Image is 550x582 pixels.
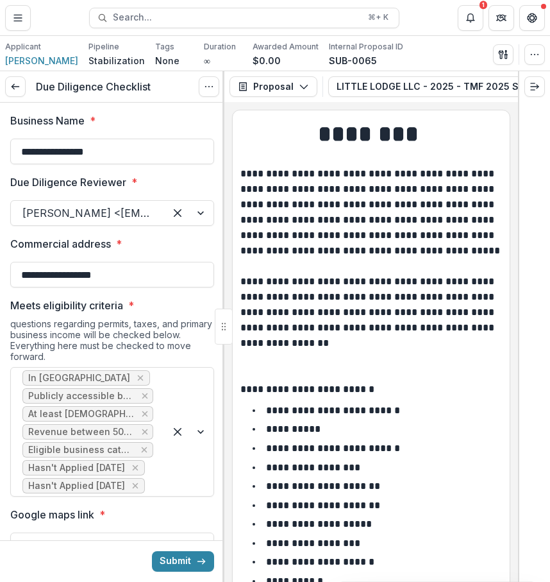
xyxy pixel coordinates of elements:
[28,463,125,474] span: Hasn't Applied [DATE]
[524,76,545,97] button: Expand right
[140,407,150,420] div: Remove At least 2 years old
[365,10,391,24] div: ⌘ + K
[155,54,179,67] p: None
[10,175,126,190] p: Due Diligence Reviewer
[28,373,130,384] span: In [GEOGRAPHIC_DATA]
[152,551,214,572] button: Submit
[129,479,142,492] div: Remove Hasn't Applied in 24 Months
[138,443,150,456] div: Remove Eligible business category
[167,422,188,442] div: Clear selected options
[204,41,236,53] p: Duration
[88,41,119,53] p: Pipeline
[28,445,135,456] span: Eligible business category
[28,391,136,402] span: Publicly accessible business
[329,41,403,53] p: Internal Proposal ID
[479,1,487,10] div: 1
[113,12,360,23] span: Search...
[28,409,136,420] span: At least [DEMOGRAPHIC_DATA]
[36,81,151,93] h3: Due Diligence Checklist
[129,461,142,474] div: Remove Hasn't Applied in 12 Months
[134,372,147,384] div: Remove In Philadelphia
[10,318,214,367] div: questions regarding permits, taxes, and primary business income will be checked below. Everything...
[89,8,399,28] button: Search...
[329,54,377,67] p: SUB-0065
[28,427,136,438] span: Revenue between 50k and 750k
[199,76,219,97] button: Options
[88,54,145,67] p: Stabilization
[488,5,514,31] button: Partners
[5,41,41,53] p: Applicant
[10,298,123,313] p: Meets eligibility criteria
[140,425,150,438] div: Remove Revenue between 50k and 750k
[458,5,483,31] button: Notifications
[10,236,111,252] p: Commercial address
[10,113,85,128] p: Business Name
[519,5,545,31] button: Get Help
[28,481,125,492] span: Hasn't Applied [DATE]
[204,54,210,67] p: ∞
[253,54,281,67] p: $0.00
[155,41,174,53] p: Tags
[10,507,94,522] p: Google maps link
[5,54,78,67] a: [PERSON_NAME]
[253,41,319,53] p: Awarded Amount
[229,76,317,97] button: Proposal
[140,389,151,402] div: Remove Publicly accessible business
[167,203,188,223] div: Clear selected options
[5,5,31,31] button: Toggle Menu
